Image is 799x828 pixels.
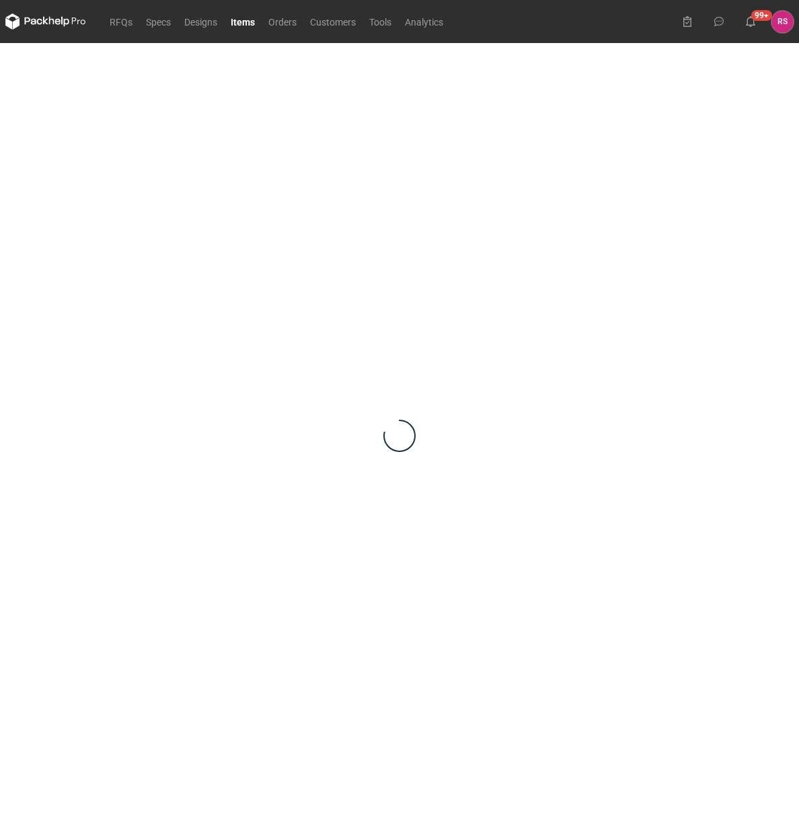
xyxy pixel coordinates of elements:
[303,13,363,30] a: Customers
[5,13,86,30] svg: Packhelp Pro
[771,11,794,33] div: Rafał Stani
[224,13,262,30] a: Items
[178,13,224,30] a: Designs
[262,13,303,30] a: Orders
[771,11,794,33] button: RS
[398,13,450,30] a: Analytics
[103,13,139,30] a: RFQs
[139,13,178,30] a: Specs
[363,13,398,30] a: Tools
[740,11,761,32] button: 99+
